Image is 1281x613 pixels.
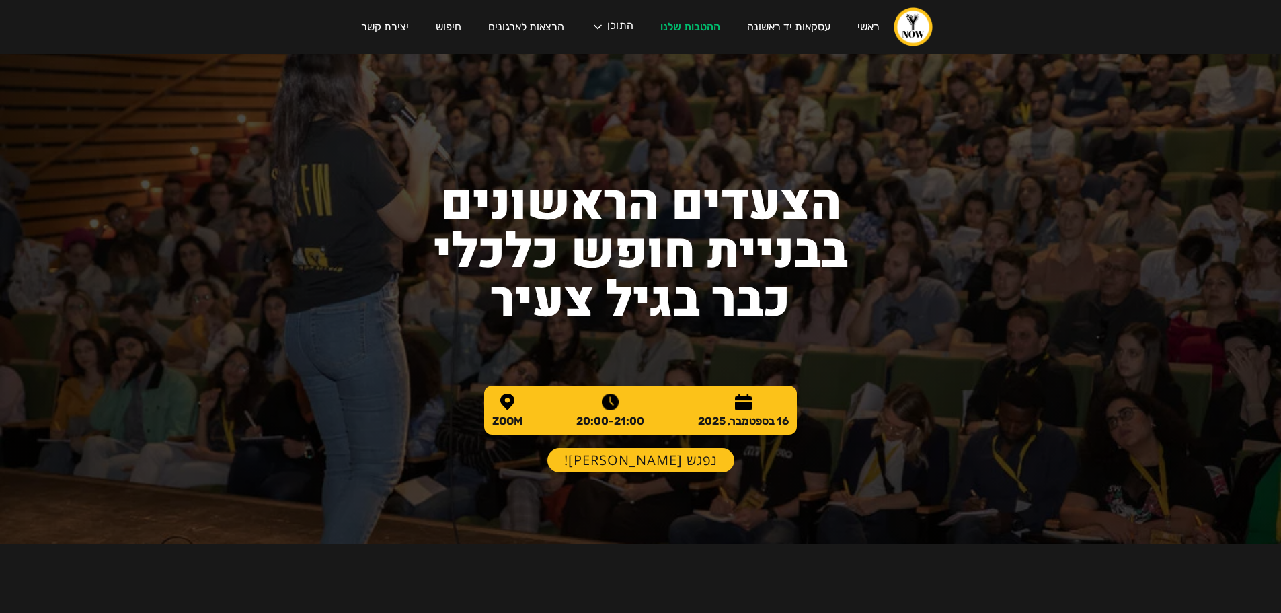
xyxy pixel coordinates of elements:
a: חיפוש [422,8,475,46]
a: home [893,7,933,47]
a: הרצאות לארגונים [475,8,578,46]
div: התוכן [607,20,633,34]
a: נפגש [PERSON_NAME]! [547,448,734,472]
h1: הצעדים הראשונים בבניית חופש כלכלי כבר בגיל צעיר [405,180,876,325]
div: 16 בספטמבר, 2025 [698,416,789,427]
div: התוכן [578,7,647,47]
a: ההטבות שלנו [647,8,734,46]
div: ZOOM [492,416,522,427]
a: ראשי [844,8,893,46]
a: עסקאות יד ראשונה [734,8,844,46]
div: 20:00-21:00 [576,416,644,427]
a: יצירת קשר [348,8,422,46]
